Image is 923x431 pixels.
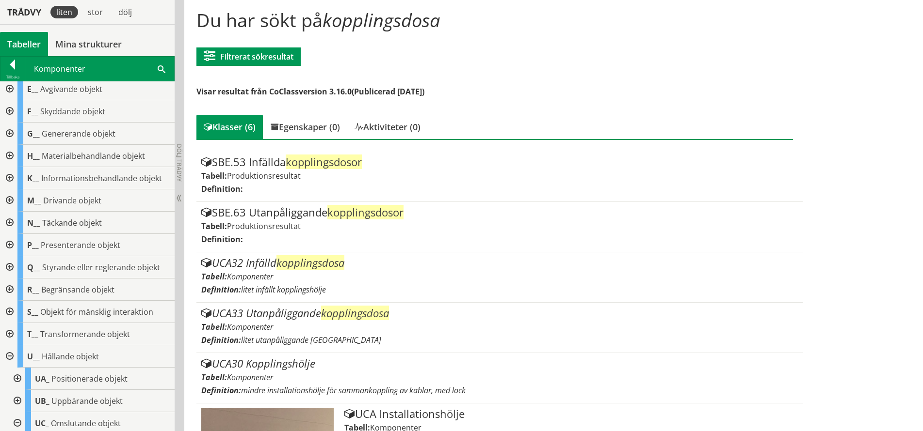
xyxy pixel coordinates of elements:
[0,73,25,81] div: Tillbaka
[201,335,241,345] label: Definition:
[40,84,102,94] span: Avgivande objekt
[227,221,301,231] span: Produktionsresultat
[40,106,105,117] span: Skyddande objekt
[42,351,99,362] span: Hållande objekt
[27,84,38,94] span: E__
[201,271,227,282] label: Tabell:
[27,262,40,273] span: Q__
[42,217,102,228] span: Täckande objekt
[27,307,38,317] span: S__
[41,173,162,184] span: Informationsbehandlande objekt
[227,322,273,332] span: Komponenter
[51,396,123,406] span: Uppbärande objekt
[27,106,38,117] span: F__
[41,284,114,295] span: Begränsande objekt
[51,418,121,429] span: Omslutande objekt
[201,184,243,194] label: Definition:
[82,6,109,18] div: stor
[113,6,138,18] div: dölj
[25,57,174,81] div: Komponenter
[27,217,40,228] span: N__
[344,408,797,420] div: UCA Installationshölje
[42,128,115,139] span: Genererande objekt
[227,372,273,383] span: Komponenter
[241,335,381,345] span: litet utanpåliggande [GEOGRAPHIC_DATA]
[27,128,40,139] span: G__
[201,372,227,383] label: Tabell:
[196,47,301,66] button: Filtrerat sökresultat
[327,205,404,219] span: kopplingsdosor
[227,271,273,282] span: Komponenter
[352,86,424,97] span: (Publicerad [DATE])
[35,418,49,429] span: UC_
[286,154,362,169] span: kopplingsdosor
[175,144,183,182] span: Dölj trädvy
[27,195,41,206] span: M__
[201,358,797,369] div: UCA30 Kopplingshölje
[40,307,153,317] span: Objekt för mänsklig interaktion
[2,7,47,17] div: Trädvy
[27,329,38,339] span: T__
[263,115,347,139] div: Egenskaper (0)
[50,6,78,18] div: liten
[241,385,466,396] span: mindre installationshölje för sammankoppling av kablar, med lock
[27,151,40,161] span: H__
[323,7,440,32] span: kopplingsdosa
[201,385,241,396] label: Definition:
[201,308,797,319] div: UCA33 Utanpåliggande
[41,240,120,250] span: Presenterande objekt
[42,262,160,273] span: Styrande eller reglerande objekt
[201,234,243,245] label: Definition:
[27,173,39,184] span: K__
[321,306,389,320] span: kopplingsdosa
[201,284,241,295] label: Definition:
[196,9,793,31] h1: Du har sökt på
[40,329,130,339] span: Transformerande objekt
[347,115,428,139] div: Aktiviteter (0)
[201,322,227,332] label: Tabell:
[196,115,263,139] div: Klasser (6)
[35,373,49,384] span: UA_
[201,170,227,181] label: Tabell:
[201,257,797,269] div: UCA32 Infälld
[196,86,352,97] span: Visar resultat från CoClassversion 3.16.0
[48,32,129,56] a: Mina strukturer
[51,373,128,384] span: Positionerade objekt
[42,151,145,161] span: Materialbehandlande objekt
[201,156,797,168] div: SBE.53 Infällda
[27,351,40,362] span: U__
[201,207,797,218] div: SBE.63 Utanpåliggande
[27,240,39,250] span: P__
[158,63,165,74] span: Sök i tabellen
[27,284,39,295] span: R__
[35,396,49,406] span: UB_
[241,284,326,295] span: litet infällt kopplingshölje
[201,221,227,231] label: Tabell:
[227,170,301,181] span: Produktionsresultat
[276,255,344,270] span: kopplingsdosa
[43,195,101,206] span: Drivande objekt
